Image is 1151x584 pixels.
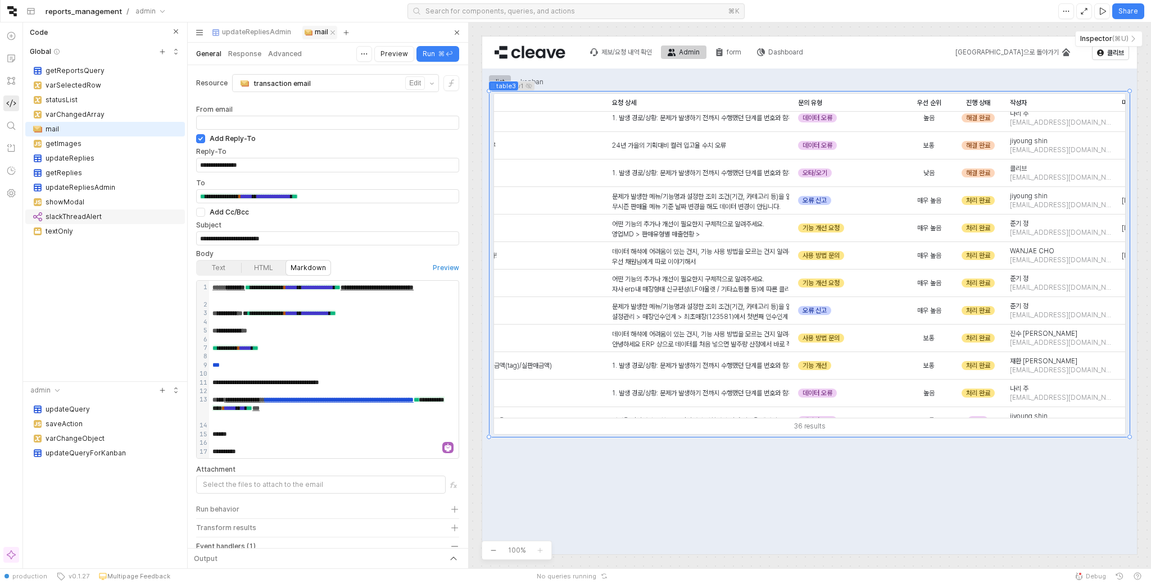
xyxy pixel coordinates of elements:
[1076,3,1092,19] button: Toggle preview mode
[966,279,990,288] span: 처리 완료
[239,75,425,92] div: transaction email (smtp)
[196,466,235,473] label: Attachment
[917,251,941,260] span: 매우 높음
[197,361,209,369] div: 9
[210,134,256,143] div: Add Reply-To
[286,260,331,276] label: Markdown
[612,361,789,371] div: 1. 발생 경로/상황: 문제가 발생하기 전까지 수행했던 단계를 번호와 함께 자세히 설명하거나, 제안하는 기능/개선이 필요한 상황을 설명해 주세요. (예: 1. 날짜를 [DAT...
[803,196,827,205] span: 오류 신고
[1094,3,1110,19] a: Navigate to latest version in user mode
[197,387,209,395] div: 12
[494,418,1125,434] div: Table toolbar
[305,29,312,36] img: tab-icon
[949,45,1077,59] div: 메인으로 돌아가기
[966,113,990,122] span: 해결 완료
[612,257,789,267] p: 우선 채원님에게 따로 이야기해서
[315,26,328,38] div: mail
[25,463,185,568] div: Move to bottom of page tree
[1092,45,1129,60] button: 클리브
[196,221,221,229] label: Subject
[23,43,187,61] div: Close global section
[917,196,941,205] span: 매우 높음
[196,260,242,276] label: Text
[197,283,209,300] div: 1
[203,479,434,490] div: Select the files to attach to the email
[1070,568,1111,584] button: Debug
[917,98,941,107] span: 우선 순위
[803,306,827,315] span: 오류 신고
[803,361,827,370] span: 기능 개선
[1010,311,1113,320] span: [EMAIL_ADDRESS][DOMAIN_NAME]
[803,168,827,177] span: 오타/오기
[197,430,209,439] div: 15
[1010,302,1028,311] span: 준기 정
[612,140,726,150] div: 24년 가을의 기획대비 컬러 입고율 수치 오류
[3,95,19,111] button: Code
[1,6,23,16] button: Retool logo
[169,384,183,397] button: Collapse all
[966,98,990,107] span: 진행 상태
[537,572,596,581] span: No queries running
[803,141,832,150] span: 데이터 오류
[917,306,941,315] span: 매우 높음
[923,334,935,343] span: 보통
[196,106,233,113] label: From email
[1010,384,1028,393] span: 나리 주
[46,198,84,206] span: showModal
[197,335,209,344] div: 6
[612,388,789,398] div: 1. 발생 경로/상황: 문제가 발생하기 전까지 수행했던 단계를 번호와 함께 자세히 설명하거나, 제안하는 기능/개선이 필요한 상황을 설명해 주세요. (예: 1. 날짜를 [DAT...
[1010,393,1113,402] span: [EMAIL_ADDRESS][DOMAIN_NAME]
[156,384,169,397] button: Add page code
[803,113,832,122] span: 데이터 오류
[1010,136,1048,145] span: jiyoung shin
[489,73,649,91] button: drag tabs1
[487,544,500,557] button: Zoom
[533,544,547,557] button: Zoom
[612,312,789,322] p: 설정관리 > 매장인수인계 > 최초매장(123581)에서 첫번째 인수인계 진행매장(126634)되고 난 후, 두번째 인수인게 진행매장(126850)을 설정관리하고자 입력했을때 ...
[3,163,19,179] button: Releases and history
[768,48,803,56] div: Dashboard
[228,47,261,61] button: Response
[612,284,789,294] p: 자사 erp내 매장형태 신규편성(LF아울렛 / 기타쇼핑몰 등)에 따른 클리브 화면 연동구현 필요
[750,45,810,59] div: Dashboard
[1080,33,1112,44] span: Inspector
[197,439,209,447] div: 16
[1010,338,1113,347] span: [EMAIL_ADDRESS][DOMAIN_NAME]
[1010,247,1054,255] span: WANJAE CHO
[46,139,81,148] span: getImages
[169,25,183,38] button: Collapse sidebar
[197,326,209,335] div: 5
[803,389,832,398] span: 데이터 오류
[970,41,1077,63] button: drag navigation2
[612,219,789,328] div: 어떤 기능의 추가나 개선이 필요한지 구체적으로 알려주세요. 개선이 필요한 이유와 개선 후 어떤 업무에 활용할 예정인지 설명해주세요. 최종적으로 어떤 형태의 기능이나 결과가 나...
[196,47,221,61] button: General
[196,505,239,514] h5: Run behavior
[1010,219,1028,228] span: 준기 정
[12,572,47,581] span: production
[433,262,459,273] a: Preview
[803,416,832,425] span: 데이터 오류
[196,537,459,555] div: Event handlers (1)
[612,113,789,123] div: 1. 발생 경로/상황: 문제가 발생하기 전까지 수행했던 단계를 번호와 함께 자세히 설명하거나, 제안하는 기능/개선이 필요한 상황을 설명해 주세요. (예: 1. 날짜를 [DAT...
[197,352,209,361] div: 8
[496,81,516,90] label: table3
[3,140,19,156] button: State
[135,7,156,16] p: admin
[46,227,73,235] span: textOnly
[1010,191,1048,200] span: jiyoung shin
[612,247,789,501] div: 데이터 해석에 어려움이 있는 건지, 기능 사용 방법을 모르는 건지 알려주세요. 어떤 결과를 얻기 위해 어떤 방법들을 시도해보셨나요? 최종적으로 어떤 결과를 얻고 싶으신가요? ...
[107,572,170,581] p: Multipage Feedback
[30,47,51,56] h5: Global
[197,300,209,309] div: 2
[1010,274,1028,283] span: 준기 정
[601,48,652,56] div: 제보/요청 내역 확인
[1010,357,1077,366] span: 재환 [PERSON_NAME]
[1112,3,1144,19] button: Open options to share this app
[966,389,990,398] span: 처리 완료
[450,26,464,39] button: Minimize query editor
[1010,109,1028,118] span: 나리 주
[380,49,408,58] p: Preview
[52,568,94,584] button: v0.1.27
[253,74,311,92] span: transaction email
[196,179,205,187] label: To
